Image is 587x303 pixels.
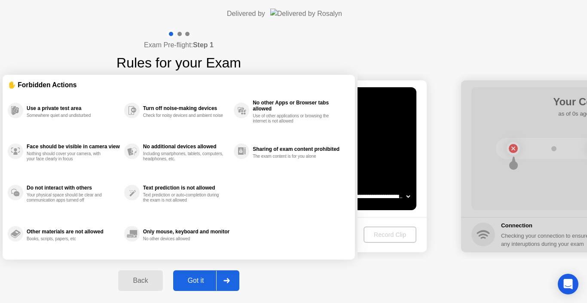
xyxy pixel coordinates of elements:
[367,231,413,238] div: Record Clip
[558,274,578,294] div: Open Intercom Messenger
[253,154,334,159] div: The exam content is for you alone
[143,229,229,235] div: Only mouse, keyboard and monitor
[27,185,120,191] div: Do not interact with others
[144,40,214,50] h4: Exam Pre-flight:
[27,105,120,111] div: Use a private test area
[143,151,224,162] div: Including smartphones, tablets, computers, headphones, etc.
[116,52,241,73] h1: Rules for your Exam
[143,193,224,203] div: Text prediction or auto-completion during the exam is not allowed
[143,236,224,242] div: No other devices allowed
[118,270,162,291] button: Back
[227,9,265,19] div: Delivered by
[27,193,108,203] div: Your physical space should be clear and communication apps turned off
[143,144,229,150] div: No additional devices allowed
[143,105,229,111] div: Turn off noise-making devices
[364,226,416,243] button: Record Clip
[8,80,350,90] div: ✋ Forbidden Actions
[27,113,108,118] div: Somewhere quiet and undisturbed
[176,277,216,285] div: Got it
[253,113,334,124] div: Use of other applications or browsing the internet is not allowed
[143,113,224,118] div: Check for noisy devices and ambient noise
[193,41,214,49] b: Step 1
[338,188,412,205] select: Available microphones
[173,270,239,291] button: Got it
[27,229,120,235] div: Other materials are not allowed
[143,185,229,191] div: Text prediction is not allowed
[121,277,160,285] div: Back
[27,236,108,242] div: Books, scripts, papers, etc
[27,151,108,162] div: Nothing should cover your camera, with your face clearly in focus
[27,144,120,150] div: Face should be visible in camera view
[253,100,345,112] div: No other Apps or Browser tabs allowed
[253,146,345,152] div: Sharing of exam content prohibited
[270,9,342,18] img: Delivered by Rosalyn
